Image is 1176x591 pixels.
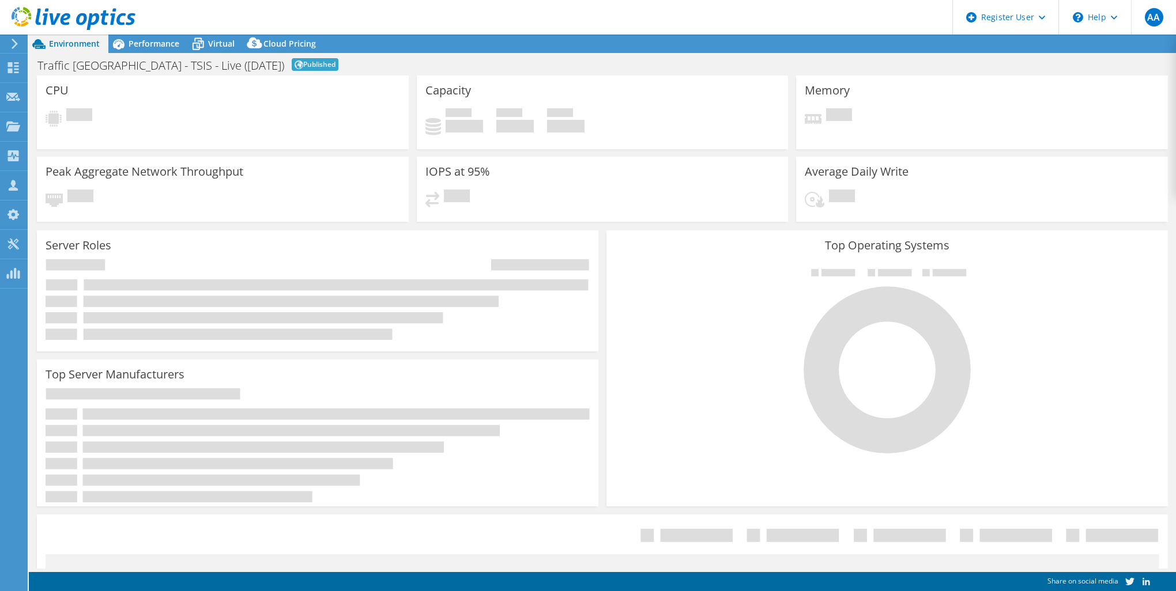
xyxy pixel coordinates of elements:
span: Free [496,108,522,120]
h3: Memory [805,84,850,97]
span: Published [292,58,338,71]
span: Share on social media [1047,576,1118,586]
h3: Average Daily Write [805,165,909,178]
span: AA [1145,8,1163,26]
h3: IOPS at 95% [425,165,490,178]
span: Performance [129,38,179,49]
h4: 0 GiB [446,120,483,132]
span: Used [446,108,472,120]
h4: 0 GiB [496,120,534,132]
h3: CPU [46,84,69,97]
span: Virtual [208,38,235,49]
span: Pending [826,108,852,124]
span: Pending [66,108,92,124]
h3: Peak Aggregate Network Throughput [46,165,243,178]
span: Pending [444,190,470,205]
svg: \n [1073,12,1083,22]
h1: Traffic [GEOGRAPHIC_DATA] - TSIS - Live ([DATE]) [37,60,284,71]
span: Pending [67,190,93,205]
h3: Top Server Manufacturers [46,368,184,381]
span: Environment [49,38,100,49]
span: Pending [829,190,855,205]
h3: Top Operating Systems [615,239,1159,252]
span: Cloud Pricing [263,38,316,49]
h4: 0 GiB [547,120,585,132]
h3: Capacity [425,84,471,97]
h3: Server Roles [46,239,111,252]
span: Total [547,108,573,120]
